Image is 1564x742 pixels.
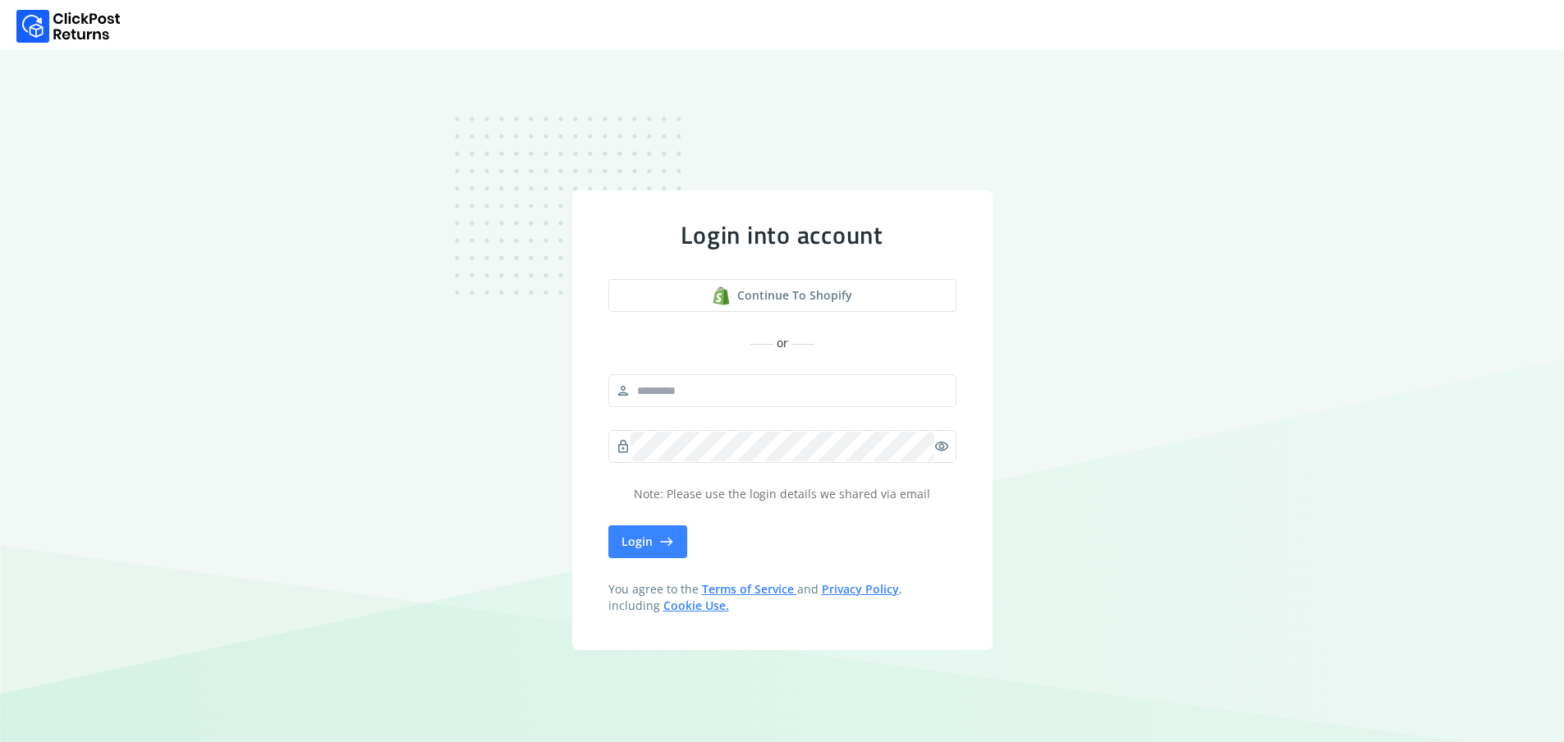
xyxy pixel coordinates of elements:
[934,435,949,458] span: visibility
[16,10,121,43] img: Logo
[702,581,797,597] a: Terms of Service
[608,581,956,614] span: You agree to the and , including
[608,335,956,351] div: or
[608,220,956,250] div: Login into account
[608,279,956,312] button: Continue to shopify
[608,486,956,502] p: Note: Please use the login details we shared via email
[712,286,731,305] img: shopify logo
[616,379,631,402] span: person
[737,287,852,304] span: Continue to shopify
[608,279,956,312] a: shopify logoContinue to shopify
[659,530,674,553] span: east
[608,525,687,558] button: Login east
[663,598,729,613] a: Cookie Use.
[616,435,631,458] span: lock
[822,581,899,597] a: Privacy Policy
